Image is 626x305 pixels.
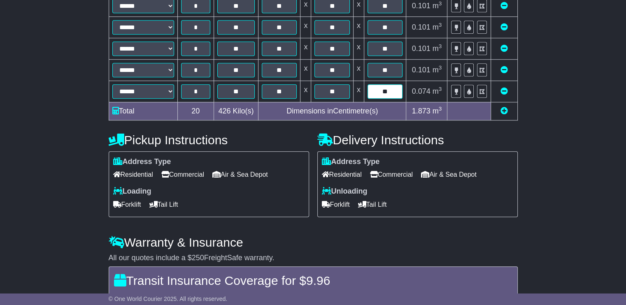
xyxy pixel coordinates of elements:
span: 0.101 [412,23,431,31]
td: x [353,16,364,38]
td: x [300,81,311,102]
td: x [300,38,311,59]
span: 0.101 [412,66,431,74]
span: Tail Lift [149,198,178,211]
label: Loading [113,187,151,196]
span: Forklift [113,198,141,211]
span: m [433,2,442,10]
span: m [433,87,442,95]
sup: 3 [439,0,442,7]
td: x [353,81,364,102]
a: Add new item [500,107,508,115]
sup: 3 [439,65,442,71]
sup: 3 [439,86,442,92]
span: Residential [322,168,362,181]
span: Air & Sea Depot [421,168,477,181]
td: Total [109,102,177,120]
td: x [300,16,311,38]
span: 9.96 [306,274,330,287]
span: m [433,23,442,31]
a: Remove this item [500,2,508,10]
a: Remove this item [500,87,508,95]
h4: Transit Insurance Coverage for $ [114,274,512,287]
td: 20 [177,102,214,120]
h4: Warranty & Insurance [109,236,518,249]
span: Residential [113,168,153,181]
span: m [433,44,442,53]
span: 0.101 [412,44,431,53]
td: Dimensions in Centimetre(s) [258,102,406,120]
sup: 3 [439,22,442,28]
span: m [433,66,442,74]
h4: Pickup Instructions [109,133,309,147]
span: Tail Lift [358,198,387,211]
a: Remove this item [500,23,508,31]
span: 0.101 [412,2,431,10]
label: Address Type [113,157,171,166]
span: Commercial [370,168,413,181]
span: 0.074 [412,87,431,95]
sup: 3 [439,106,442,112]
label: Unloading [322,187,368,196]
sup: 3 [439,43,442,49]
a: Remove this item [500,66,508,74]
label: Address Type [322,157,380,166]
td: x [353,59,364,81]
span: Commercial [161,168,204,181]
span: 426 [218,107,230,115]
span: Forklift [322,198,350,211]
a: Remove this item [500,44,508,53]
td: x [353,38,364,59]
div: All our quotes include a $ FreightSafe warranty. [109,254,518,263]
span: m [433,107,442,115]
span: Air & Sea Depot [212,168,268,181]
td: Kilo(s) [214,102,258,120]
span: © One World Courier 2025. All rights reserved. [109,296,228,302]
span: 250 [192,254,204,262]
td: x [300,59,311,81]
h4: Delivery Instructions [317,133,518,147]
span: 1.873 [412,107,431,115]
